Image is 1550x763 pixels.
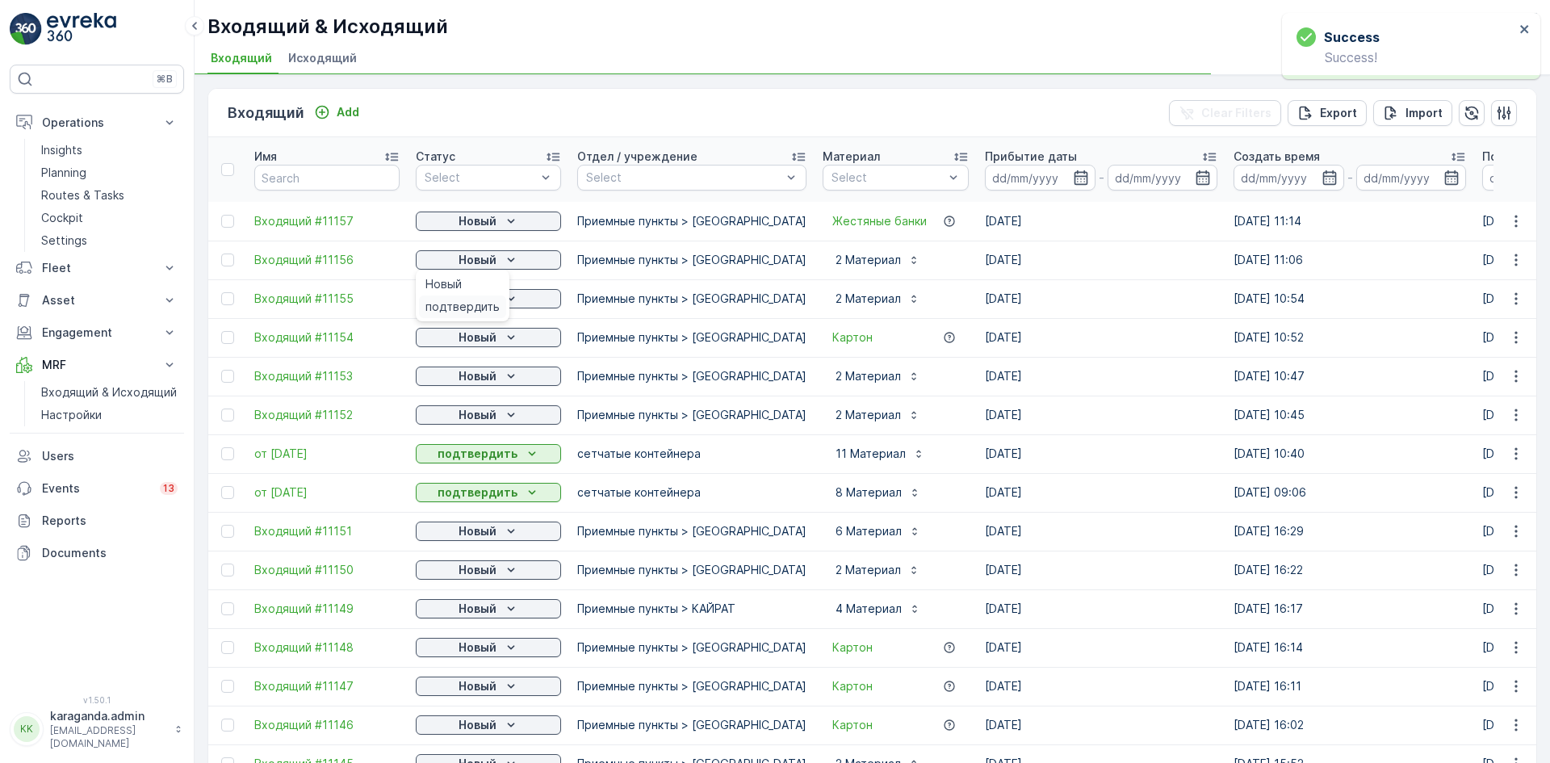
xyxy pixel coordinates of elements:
p: Статус [416,149,455,165]
a: Reports [10,505,184,537]
button: Новый [416,715,561,735]
span: v 1.50.1 [10,695,184,705]
a: Routes & Tasks [35,184,184,207]
div: Toggle Row Selected [221,680,234,693]
p: Входящий & Исходящий [41,384,177,400]
td: [DATE] 16:14 [1225,628,1474,667]
p: Success! [1297,50,1514,65]
span: Входящий #11151 [254,523,400,539]
a: Картон [832,678,873,694]
div: Toggle Row Selected [221,254,234,266]
td: [DATE] 10:40 [1225,434,1474,473]
button: close [1519,23,1531,38]
p: Входящий [228,102,304,124]
a: Входящий & Исходящий [35,381,184,404]
button: Asset [10,284,184,317]
a: Settings [35,229,184,252]
p: Cockpit [41,210,83,226]
td: [DATE] [977,396,1225,434]
p: 2 Материал [832,407,901,423]
p: Select [586,170,781,186]
p: Add [337,104,359,120]
span: от [DATE] [254,446,400,462]
div: Toggle Row Selected [221,719,234,732]
p: сетчатыe контейнера [577,484,806,501]
p: 2 Материал [832,562,901,578]
p: Приемные пункты > [GEOGRAPHIC_DATA] [577,213,806,229]
a: Входящий #11149 [254,601,400,617]
button: Add [308,103,366,122]
p: 11 Материал [832,446,906,462]
div: Toggle Row Selected [221,447,234,460]
button: Новый [416,328,561,347]
p: Asset [42,292,152,308]
span: Новый [425,276,462,292]
p: подтвердить [438,484,517,501]
p: Прибытие даты [985,149,1077,165]
button: Clear Filters [1169,100,1281,126]
p: Приемные пункты > [GEOGRAPHIC_DATA] [577,523,806,539]
button: Новый [416,250,561,270]
td: [DATE] 09:06 [1225,473,1474,512]
p: Приемные пункты > КАЙРАТ [577,601,806,617]
p: Operations [42,115,152,131]
p: 2 Материал [832,291,901,307]
div: Toggle Row Selected [221,564,234,576]
a: Входящий #11157 [254,213,400,229]
div: KK [14,716,40,742]
a: Входящий #11152 [254,407,400,423]
a: Входящий #11150 [254,562,400,578]
a: Documents [10,537,184,569]
span: Входящий [211,50,272,66]
p: MRF [42,357,152,373]
p: Новый [459,368,496,384]
button: MRF [10,349,184,381]
button: Export [1288,100,1367,126]
p: Reports [42,513,178,529]
img: logo_light-DOdMpM7g.png [47,13,116,45]
td: [DATE] 11:14 [1225,202,1474,241]
span: Картон [832,639,873,656]
a: Входящий #11153 [254,368,400,384]
button: подтвердить [416,483,561,502]
td: [DATE] [977,318,1225,357]
p: 8 Материал [832,484,902,501]
span: Входящий #11148 [254,639,400,656]
p: Новый [459,407,496,423]
span: Входящий #11155 [254,291,400,307]
p: Приемные пункты > [GEOGRAPHIC_DATA] [577,252,806,268]
input: dd/mm/yyyy [985,165,1095,191]
p: Новый [459,562,496,578]
p: Documents [42,545,178,561]
button: подтвердить [416,444,561,463]
p: Входящий & Исходящий [207,14,448,40]
p: Engagement [42,325,152,341]
input: dd/mm/yyyy [1356,165,1467,191]
button: Новый [416,599,561,618]
p: Export [1320,105,1357,121]
button: 2 Материал [823,363,930,389]
p: Events [42,480,150,497]
p: Приемные пункты > [GEOGRAPHIC_DATA] [577,291,806,307]
p: 6 Материал [832,523,902,539]
button: Engagement [10,317,184,349]
a: от 11.09.2025 [254,446,400,462]
h3: Success [1324,27,1380,47]
td: [DATE] [977,473,1225,512]
p: 4 Материал [832,601,902,617]
td: [DATE] [977,434,1225,473]
span: Исходящий [288,50,357,66]
td: [DATE] 10:54 [1225,279,1474,318]
p: Settings [41,233,87,249]
a: Planning [35,161,184,184]
td: [DATE] 11:06 [1225,241,1474,279]
p: Planning [41,165,86,181]
td: [DATE] [977,202,1225,241]
input: dd/mm/yyyy [1234,165,1344,191]
a: Входящий #11146 [254,717,400,733]
a: Входящий #11154 [254,329,400,346]
td: [DATE] [977,551,1225,589]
